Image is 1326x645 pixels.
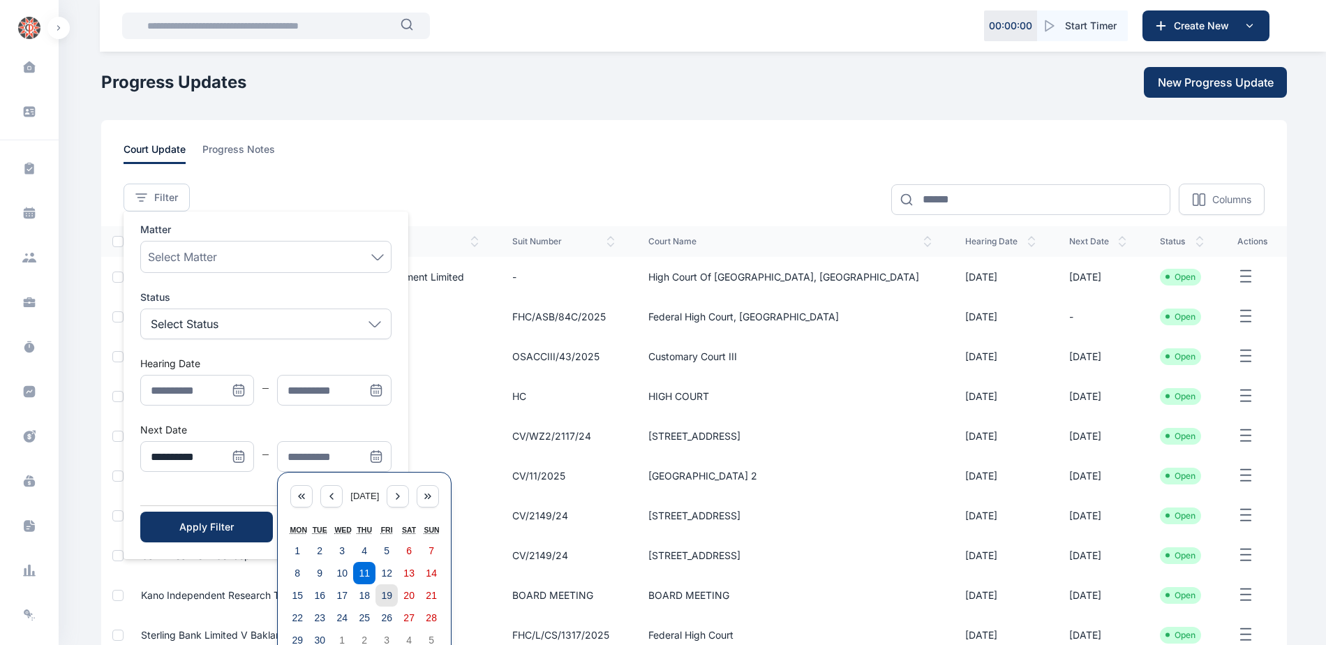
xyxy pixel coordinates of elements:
td: CV/2149/24 [496,496,632,535]
td: [DATE] [1052,535,1143,575]
h1: Progress Updates [101,71,246,94]
abbr: Thursday [357,526,372,534]
li: Open [1165,590,1195,601]
abbr: 15 September 2025 [292,590,303,601]
span: progress notes [202,142,275,164]
td: [DATE] [948,535,1052,575]
span: Kano Independent Research Trust Company Secretarial Service [141,589,432,601]
button: 24 September 2025 [331,607,353,629]
td: CV/WZ2/2117/24 [496,416,632,456]
span: court name [648,236,932,247]
abbr: 26 September 2025 [381,612,392,623]
td: [DATE] [948,575,1052,615]
abbr: 9 September 2025 [317,568,322,579]
a: Csn Investment Concept Limited V [PERSON_NAME] [141,549,383,561]
abbr: 3 September 2025 [339,545,345,556]
td: [STREET_ADDRESS] [632,496,948,535]
td: [DATE] [1052,376,1143,416]
td: BOARD MEETING [496,575,632,615]
abbr: 1 September 2025 [295,545,300,556]
a: court update [124,142,202,164]
button: 7 September 2025 [420,540,442,562]
abbr: 19 September 2025 [381,590,392,601]
li: Open [1165,431,1195,442]
div: Apply Filter [163,520,251,534]
ul: Menu [124,212,408,559]
abbr: 21 September 2025 [426,590,437,601]
li: Open [1165,510,1195,521]
span: hearing date [965,236,1036,247]
li: Open [1165,272,1195,283]
button: 10 September 2025 [331,562,353,584]
abbr: 4 September 2025 [362,545,367,556]
a: Sterling Bank Limited v Baklang Allianz International Limited & Anor [141,629,449,641]
td: CV/2149/24 [496,535,632,575]
a: progress notes [202,142,292,164]
button: 11 September 2025 [353,562,375,584]
abbr: 16 September 2025 [314,590,325,601]
span: suit number [512,236,615,247]
abbr: 27 September 2025 [403,612,415,623]
button: 3 September 2025 [331,540,353,562]
abbr: Wednesday [334,526,352,534]
span: Select Matter [148,249,217,265]
button: 8 September 2025 [286,562,308,584]
td: [GEOGRAPHIC_DATA] 2 [632,456,948,496]
li: Open [1165,630,1195,641]
td: [DATE] [948,456,1052,496]
button: 23 September 2025 [308,607,331,629]
span: [DATE] [350,491,379,501]
label: Status [140,290,392,304]
button: 1 September 2025 [286,540,308,562]
td: [DATE] [1052,456,1143,496]
li: Open [1165,550,1195,561]
button: 28 September 2025 [420,607,442,629]
td: [DATE] [1052,336,1143,376]
abbr: 14 September 2025 [426,568,437,579]
button: New Progress Update [1144,67,1287,98]
td: [DATE] [948,336,1052,376]
button: 13 September 2025 [398,562,420,584]
td: [DATE] [1052,257,1143,297]
li: Open [1165,470,1195,482]
button: Start Timer [1037,10,1128,41]
td: - [496,257,632,297]
span: Create New [1168,19,1241,33]
button: 27 September 2025 [398,607,420,629]
abbr: 22 September 2025 [292,612,303,623]
abbr: 20 September 2025 [403,590,415,601]
abbr: Saturday [402,526,416,534]
p: 00 : 00 : 00 [989,19,1032,33]
button: 17 September 2025 [331,584,353,607]
label: Next Date [140,424,187,436]
td: [DATE] [948,416,1052,456]
button: 26 September 2025 [375,607,398,629]
button: [DATE] [350,485,378,507]
span: next date [1069,236,1126,247]
td: [DATE] [948,297,1052,336]
button: Create New [1142,10,1269,41]
p: Columns [1212,193,1251,207]
span: court update [124,142,186,164]
button: 22 September 2025 [286,607,308,629]
td: Federal High Court, [GEOGRAPHIC_DATA] [632,297,948,336]
abbr: 28 September 2025 [426,612,437,623]
button: 14 September 2025 [420,562,442,584]
span: actions [1237,236,1270,247]
abbr: 25 September 2025 [359,612,370,623]
label: Hearing Date [140,357,200,369]
abbr: 12 September 2025 [381,568,392,579]
td: Customary Court III [632,336,948,376]
td: FHC/ASB/84C/2025 [496,297,632,336]
td: HC [496,376,632,416]
td: [DATE] [1052,416,1143,456]
button: 18 September 2025 [353,584,375,607]
td: BOARD MEETING [632,575,948,615]
button: 19 September 2025 [375,584,398,607]
td: [DATE] [948,496,1052,535]
td: [STREET_ADDRESS] [632,535,948,575]
button: 4 September 2025 [353,540,375,562]
button: 15 September 2025 [286,584,308,607]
